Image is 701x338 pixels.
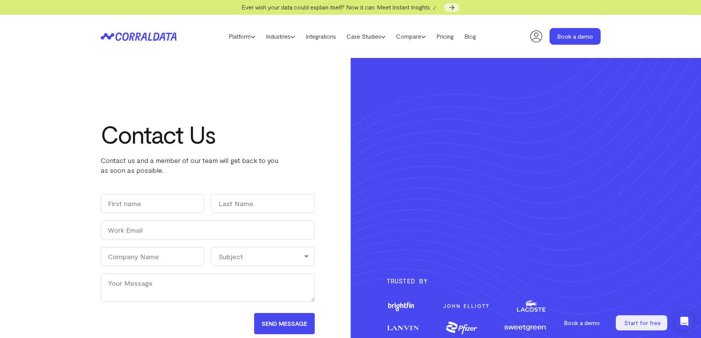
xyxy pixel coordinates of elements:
a: Pricing [431,31,459,42]
a: Compare [391,31,431,42]
div: Open Intercom Messenger [675,312,693,330]
input: First name [101,194,204,213]
a: Start for free [616,315,669,330]
p: Contact us and a member of our team will get back to you as soon as possible. [101,155,298,175]
a: Book a demo [550,28,601,45]
input: Work Email [101,221,315,239]
span: Ever wish your data could explain itself? Now it can. Meet Instant Insights 🪄 [242,3,439,11]
span: Book a demo [564,319,600,326]
input: Company Name [101,247,204,266]
a: Integrations [300,31,341,42]
a: Case Studies [341,31,391,42]
input: Last Name [211,194,315,213]
input: Send Message [254,313,315,334]
div: Subject [211,247,315,266]
h3: Trusted By [387,275,601,286]
h1: Contact Us [101,120,298,148]
a: Book a demo [555,315,608,330]
span: Start for free [624,319,661,326]
a: Platform [223,31,261,42]
a: Industries [261,31,300,42]
a: Blog [459,31,481,42]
